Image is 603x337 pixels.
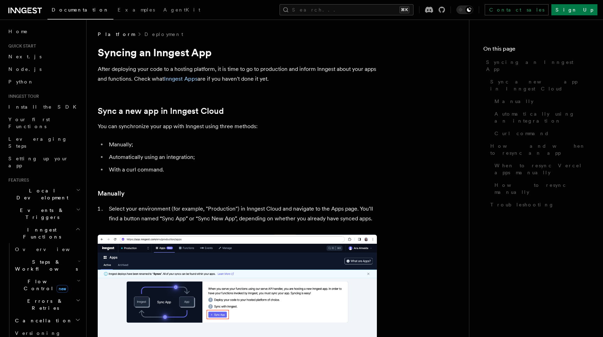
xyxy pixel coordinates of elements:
a: Sign Up [551,4,597,15]
span: Leveraging Steps [8,136,67,149]
span: Setting up your app [8,156,68,168]
a: Automatically using an integration [492,108,589,127]
span: Flow Control [12,278,77,292]
li: With a curl command. [107,165,377,175]
a: Node.js [6,63,82,75]
button: Search...⌘K [280,4,414,15]
span: Documentation [52,7,109,13]
a: Examples [113,2,159,19]
span: Features [6,177,29,183]
span: Overview [15,247,87,252]
span: AgentKit [163,7,200,13]
a: How to resync manually [492,179,589,198]
span: Python [8,79,34,85]
button: Local Development [6,184,82,204]
a: Documentation [47,2,113,20]
h1: Syncing an Inngest App [98,46,377,59]
span: Node.js [8,66,42,72]
span: Home [8,28,28,35]
li: Select your environment (for example, "Production") in Inngest Cloud and navigate to the Apps pag... [107,204,377,224]
a: Manually [98,189,125,198]
button: Inngest Functions [6,224,82,243]
span: Local Development [6,187,76,201]
span: Syncing an Inngest App [486,59,589,73]
a: Sync a new app in Inngest Cloud [487,75,589,95]
a: Inngest Apps [164,75,198,82]
span: Inngest tour [6,94,39,99]
span: Automatically using an integration [494,110,589,124]
span: Errors & Retries [12,298,76,312]
a: Home [6,25,82,38]
a: Your first Functions [6,113,82,133]
span: Versioning [15,330,61,336]
span: Events & Triggers [6,207,76,221]
a: Next.js [6,50,82,63]
span: Manually [494,98,534,105]
p: After deploying your code to a hosting platform, it is time to go to production and inform Innges... [98,64,377,84]
span: Your first Functions [8,117,50,129]
button: Toggle dark mode [456,6,473,14]
button: Errors & Retries [12,295,82,314]
span: Next.js [8,54,42,59]
a: Python [6,75,82,88]
a: Overview [12,243,82,256]
button: Flow Controlnew [12,275,82,295]
h4: On this page [483,45,589,56]
span: How and when to resync an app [490,142,589,156]
a: Contact sales [485,4,549,15]
a: How and when to resync an app [487,140,589,159]
a: When to resync Vercel apps manually [492,159,589,179]
span: Curl command [494,130,549,137]
a: Setting up your app [6,152,82,172]
span: When to resync Vercel apps manually [494,162,589,176]
a: Syncing an Inngest App [483,56,589,75]
a: Sync a new app in Inngest Cloud [98,106,224,116]
span: Inngest Functions [6,226,75,240]
a: Install the SDK [6,101,82,113]
button: Events & Triggers [6,204,82,224]
a: Curl command [492,127,589,140]
span: Examples [118,7,155,13]
span: Platform [98,31,135,38]
li: Automatically using an integration; [107,152,377,162]
li: Manually; [107,140,377,149]
button: Steps & Workflows [12,256,82,275]
a: Troubleshooting [487,198,589,211]
a: Leveraging Steps [6,133,82,152]
button: Cancellation [12,314,82,327]
kbd: ⌘K [400,6,409,13]
span: Cancellation [12,317,73,324]
span: Quick start [6,43,36,49]
span: Troubleshooting [490,201,554,208]
a: Manually [492,95,589,108]
span: Install the SDK [8,104,81,110]
a: Deployment [144,31,183,38]
a: AgentKit [159,2,204,19]
span: Sync a new app in Inngest Cloud [490,78,589,92]
span: new [57,285,68,293]
span: How to resync manually [494,182,589,196]
p: You can synchronize your app with Inngest using three methods: [98,122,377,131]
span: Steps & Workflows [12,258,78,272]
